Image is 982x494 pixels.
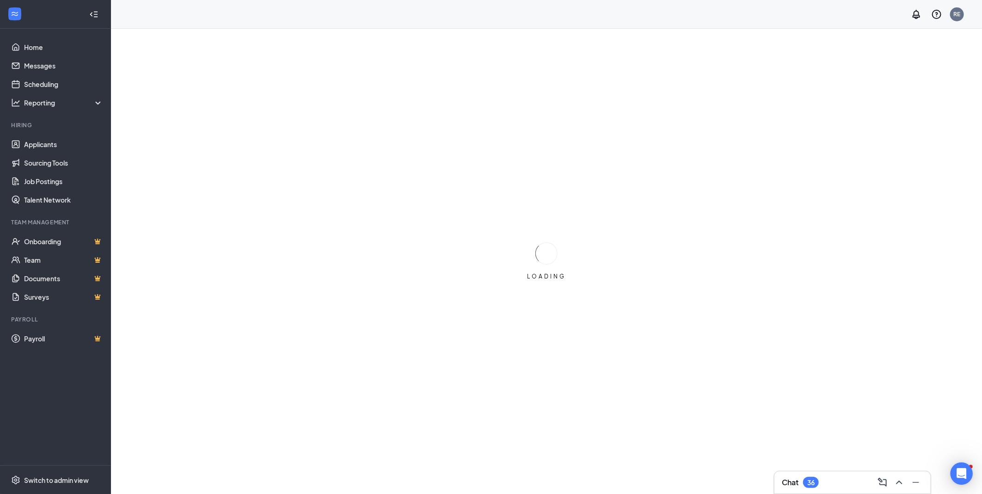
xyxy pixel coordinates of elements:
[877,477,888,488] svg: ComposeMessage
[24,154,103,172] a: Sourcing Tools
[11,121,101,129] div: Hiring
[908,475,923,490] button: Minimize
[11,218,101,226] div: Team Management
[24,98,104,107] div: Reporting
[24,172,103,191] a: Job Postings
[11,475,20,485] svg: Settings
[89,10,98,19] svg: Collapse
[892,475,907,490] button: ChevronUp
[24,232,103,251] a: OnboardingCrown
[24,56,103,75] a: Messages
[931,9,942,20] svg: QuestionInfo
[24,38,103,56] a: Home
[24,269,103,288] a: DocumentsCrown
[11,315,101,323] div: Payroll
[11,98,20,107] svg: Analysis
[951,463,973,485] div: Open Intercom Messenger
[911,9,922,20] svg: Notifications
[875,475,890,490] button: ComposeMessage
[24,329,103,348] a: PayrollCrown
[910,477,921,488] svg: Minimize
[24,191,103,209] a: Talent Network
[523,272,570,280] div: LOADING
[24,475,89,485] div: Switch to admin view
[894,477,905,488] svg: ChevronUp
[807,479,815,487] div: 36
[10,9,19,19] svg: WorkstreamLogo
[24,135,103,154] a: Applicants
[24,288,103,306] a: SurveysCrown
[954,10,961,18] div: RE
[782,477,798,488] h3: Chat
[24,75,103,93] a: Scheduling
[24,251,103,269] a: TeamCrown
